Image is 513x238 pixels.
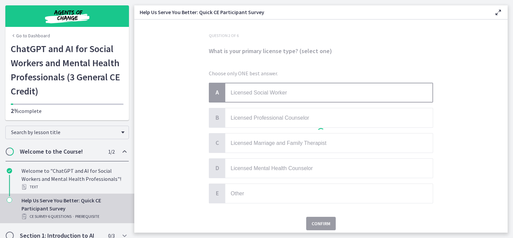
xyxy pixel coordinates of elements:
[11,129,118,135] span: Search by lesson title
[108,148,114,156] span: 1 / 2
[21,212,126,221] div: CE Survey
[140,8,483,16] h3: Help Us Serve You Better: Quick CE Participant Survey
[316,127,326,139] div: 1
[11,32,50,39] a: Go to Dashboard
[21,183,126,191] div: Text
[21,167,126,191] div: Welcome to "ChatGPT and AI for Social Workers and Mental Health Professionals"!
[5,126,129,139] div: Search by lesson title
[75,212,99,221] span: PREREQUISITE
[47,212,72,221] span: · 6 Questions
[27,8,107,24] img: Agents of Change
[11,107,124,115] p: complete
[11,107,19,115] span: 2%
[20,148,102,156] h2: Welcome to the Course!
[73,212,74,221] span: ·
[11,42,124,98] h1: ChatGPT and AI for Social Workers and Mental Health Professionals (3 General CE Credit)
[7,168,12,173] i: Completed
[21,196,126,221] div: Help Us Serve You Better: Quick CE Participant Survey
